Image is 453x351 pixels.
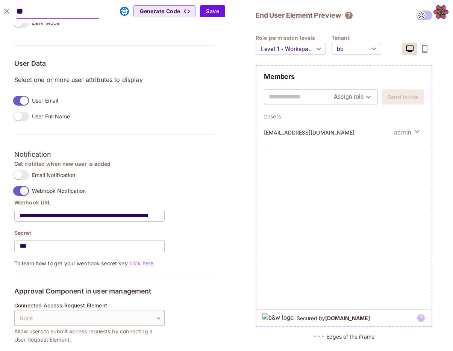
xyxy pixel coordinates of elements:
h2: Members [264,72,424,81]
h4: Secret [14,229,215,236]
button: Generate Code [133,5,195,17]
span: admin [394,128,411,137]
h5: [EMAIL_ADDRESS][DOMAIN_NAME] [264,129,355,136]
a: click here. [128,260,155,266]
h5: User Data [14,60,215,67]
h5: Edges of the iframe [326,333,374,340]
svg: The element will only show tenant specific content. No user information will be visible across te... [344,11,353,20]
p: To learn how to get your webhook secret key [14,260,215,267]
span: User Email [32,97,58,104]
p: 2 users [264,113,424,120]
h4: Role permission levels [256,34,332,41]
p: Select one or more user attributes to display [14,76,215,84]
svg: This element was embedded [120,7,129,16]
span: Email Notification [32,171,75,179]
h2: End User Element Preview [256,11,341,20]
b: [DOMAIN_NAME] [325,315,370,321]
button: Open React Query Devtools [433,5,448,20]
button: Send Invite [382,89,424,104]
span: User Full Name [32,113,70,120]
div: Level 1 - Workspace Owner [256,38,326,59]
button: Save [200,5,225,17]
h5: Approval Component in user management [14,287,215,295]
span: Webhook Notification [32,187,86,194]
h5: Secured by [297,315,370,322]
div: Assign role [334,91,373,103]
button: admin [390,126,424,138]
span: Connected Access Request Element [14,303,107,309]
img: b&w logo [262,313,294,322]
h4: Tenant [332,34,387,41]
h3: Notification [14,149,215,160]
div: bb [332,38,381,59]
span: Allow users to submit access requests by connecting a User Request Element. [14,327,165,344]
h4: Webhook URL [14,199,215,206]
h4: Get notified when new user is added [14,160,215,167]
